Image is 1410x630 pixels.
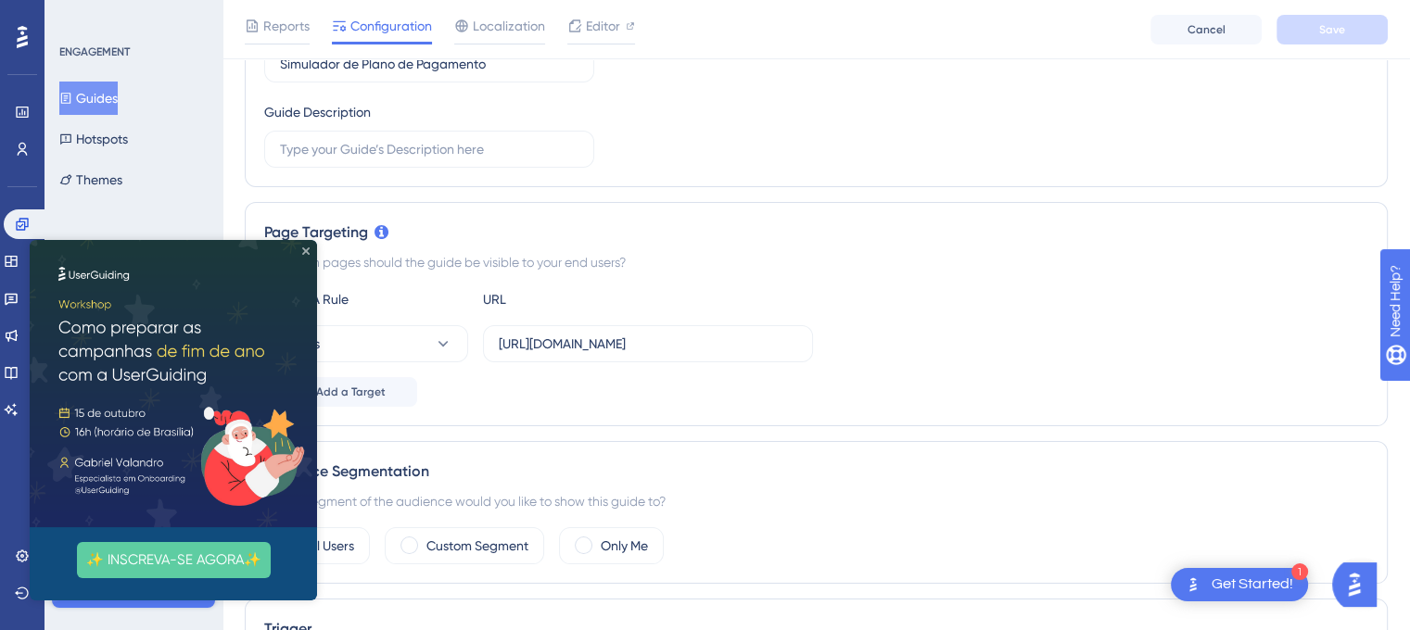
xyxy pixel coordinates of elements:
[1171,568,1308,601] div: Open Get Started! checklist, remaining modules: 1
[499,334,797,354] input: yourwebsite.com/path
[1212,574,1293,595] div: Get Started!
[264,325,468,362] button: equals
[264,288,468,310] div: Choose A Rule
[264,251,1368,273] div: On which pages should the guide be visible to your end users?
[483,288,687,310] div: URL
[264,490,1368,512] div: Which segment of the audience would you like to show this guide to?
[59,82,118,115] button: Guides
[1150,15,1262,44] button: Cancel
[350,15,432,37] span: Configuration
[264,377,417,407] button: Add a Target
[1182,573,1204,596] img: launcher-image-alternative-text
[280,139,578,159] input: Type your Guide’s Description here
[47,302,241,338] button: ✨ INSCREVA-SE AGORA✨
[59,122,128,156] button: Hotspots
[426,535,528,557] label: Custom Segment
[264,101,371,123] div: Guide Description
[1188,22,1226,37] span: Cancel
[273,7,280,15] div: Close Preview
[59,163,122,196] button: Themes
[586,15,620,37] span: Editor
[264,460,1368,483] div: Audience Segmentation
[1319,22,1345,37] span: Save
[306,535,354,557] label: All Users
[280,54,578,74] input: Type your Guide’s Name here
[316,384,386,399] span: Add a Target
[264,221,1368,244] div: Page Targeting
[1291,563,1308,580] div: 1
[601,535,648,557] label: Only Me
[44,5,116,27] span: Need Help?
[473,15,545,37] span: Localization
[1277,15,1388,44] button: Save
[59,44,130,59] div: ENGAGEMENT
[263,15,310,37] span: Reports
[1332,557,1388,612] iframe: UserGuiding AI Assistant Launcher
